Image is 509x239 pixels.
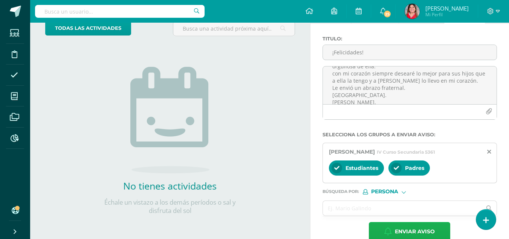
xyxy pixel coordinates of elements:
div: [object Object] [363,189,419,194]
a: todas las Actividades [45,21,131,35]
label: Titulo : [323,36,497,42]
span: [PERSON_NAME] [329,148,375,155]
span: Padres [405,165,424,171]
span: Mi Perfil [425,11,469,18]
span: Persona [371,190,398,194]
input: Ej. Mario Galindo [323,201,482,216]
a: Aviso [444,6,485,24]
img: 1f42d0250f0c2d94fd93832b9b2e1ee8.png [405,4,420,19]
img: no_activities.png [130,67,209,173]
input: Titulo [323,45,497,60]
a: Examen [352,6,399,24]
input: Busca una actividad próxima aquí... [173,21,294,36]
span: 25 [383,10,391,18]
span: Búsqueda por : [323,190,359,194]
span: Estudiantes [345,165,378,171]
input: Busca un usuario... [35,5,205,18]
a: Evento [399,6,444,24]
a: Tarea [310,6,351,24]
span: IV Curso Secundaria 5361 [377,149,435,155]
h2: No tienes actividades [95,179,245,192]
label: Selecciona los grupos a enviar aviso : [323,132,497,137]
p: Échale un vistazo a los demás períodos o sal y disfruta del sol [95,198,245,215]
textarea: Estimado señor [PERSON_NAME], es un gusto saludarle, deseando que este muy bien, en esta ocasión ... [323,66,497,104]
span: [PERSON_NAME] [425,5,469,12]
